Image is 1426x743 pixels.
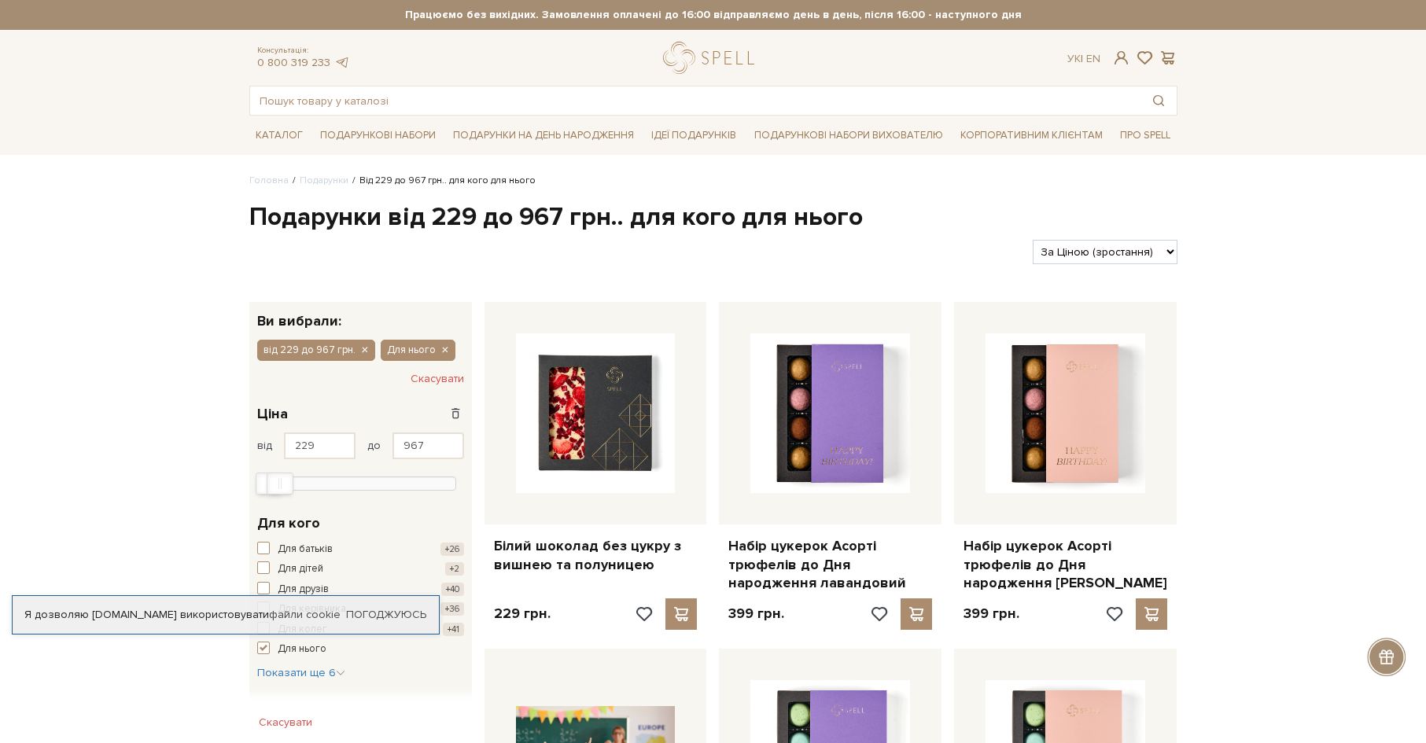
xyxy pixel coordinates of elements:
[269,608,341,621] a: файли cookie
[447,123,640,148] a: Подарунки на День народження
[440,543,464,556] span: +26
[257,665,345,681] button: Показати ще 6
[334,56,350,69] a: telegram
[367,439,381,453] span: до
[300,175,348,186] a: Подарунки
[249,123,309,148] a: Каталог
[748,122,949,149] a: Подарункові набори вихователю
[256,473,282,495] div: Min
[249,175,289,186] a: Головна
[348,174,536,188] li: Від 229 до 967 грн.. для кого для нього
[278,542,333,557] span: Для батьків
[445,562,464,576] span: +2
[443,623,464,636] span: +41
[278,642,326,657] span: Для нього
[257,513,320,534] span: Для кого
[257,46,350,56] span: Консультація:
[381,340,455,360] button: Для нього
[263,343,356,357] span: від 229 до 967 грн.
[249,8,1177,22] strong: Працюємо без вихідних. Замовлення оплачені до 16:00 відправляємо день в день, після 16:00 - насту...
[267,473,293,495] div: Max
[728,605,784,623] p: 399 грн.
[1067,52,1100,66] div: Ук
[257,340,375,360] button: від 229 до 967 грн.
[494,537,698,574] a: Білий шоколад без цукру з вишнею та полуницею
[257,666,345,679] span: Показати ще 6
[387,343,436,357] span: Для нього
[728,537,932,592] a: Набір цукерок Асорті трюфелів до Дня народження лавандовий
[257,56,330,69] a: 0 800 319 233
[257,403,288,425] span: Ціна
[440,602,464,616] span: +36
[278,582,329,598] span: Для друзів
[663,42,761,74] a: logo
[1140,86,1177,115] button: Пошук товару у каталозі
[257,542,464,557] button: Для батьків +26
[278,561,323,577] span: Для дітей
[249,710,322,735] button: Скасувати
[954,122,1109,149] a: Корпоративним клієнтам
[284,432,356,459] input: Ціна
[314,123,442,148] a: Подарункові набори
[1086,52,1100,65] a: En
[441,583,464,596] span: +40
[249,201,1177,234] h1: Подарунки від 229 до 967 грн.. для кого для нього
[249,302,472,328] div: Ви вибрали:
[257,439,272,453] span: від
[964,605,1019,623] p: 399 грн.
[250,86,1140,115] input: Пошук товару у каталозі
[645,123,742,148] a: Ідеї подарунків
[1081,52,1083,65] span: |
[257,642,464,657] button: Для нього
[346,608,426,622] a: Погоджуюсь
[13,608,439,622] div: Я дозволяю [DOMAIN_NAME] використовувати
[964,537,1167,592] a: Набір цукерок Асорті трюфелів до Дня народження [PERSON_NAME]
[1114,123,1177,148] a: Про Spell
[411,366,464,392] button: Скасувати
[392,432,464,459] input: Ціна
[494,605,551,623] p: 229 грн.
[257,582,464,598] button: Для друзів +40
[257,561,464,577] button: Для дітей +2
